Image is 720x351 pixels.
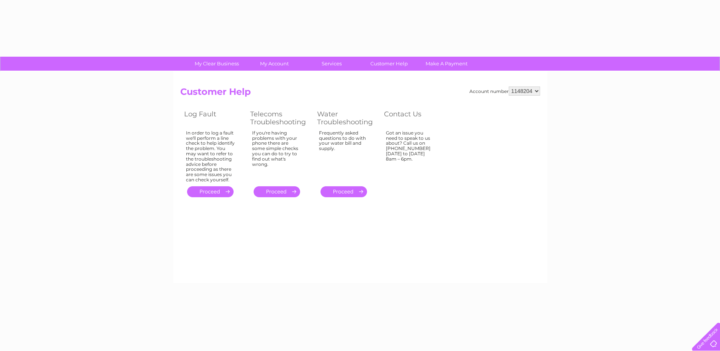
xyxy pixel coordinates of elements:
a: . [187,186,234,197]
a: . [321,186,367,197]
th: Contact Us [380,108,446,128]
th: Telecoms Troubleshooting [246,108,313,128]
a: . [254,186,300,197]
h2: Customer Help [180,87,540,101]
div: Got an issue you need to speak to us about? Call us on [PHONE_NUMBER] [DATE] to [DATE] 8am – 6pm. [386,130,435,179]
div: In order to log a fault we'll perform a line check to help identify the problem. You may want to ... [186,130,235,182]
a: Make A Payment [415,57,478,71]
div: If you're having problems with your phone there are some simple checks you can do to try to find ... [252,130,302,179]
a: Services [300,57,363,71]
a: My Account [243,57,305,71]
a: Customer Help [358,57,420,71]
div: Frequently asked questions to do with your water bill and supply. [319,130,369,179]
a: My Clear Business [186,57,248,71]
th: Water Troubleshooting [313,108,380,128]
div: Account number [469,87,540,96]
th: Log Fault [180,108,246,128]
